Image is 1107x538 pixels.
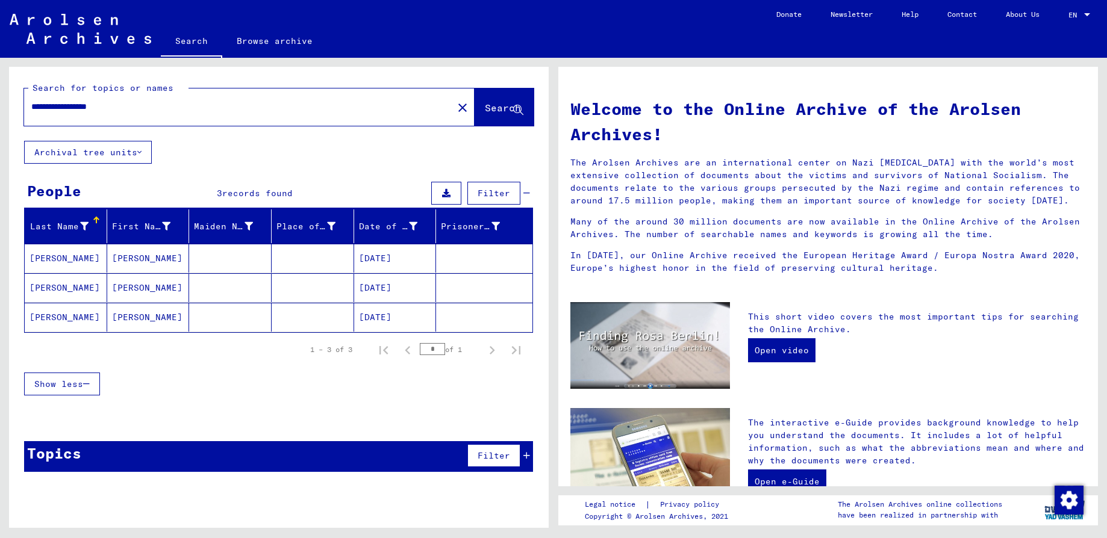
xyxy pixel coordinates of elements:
[420,344,480,355] div: of 1
[436,209,532,243] mat-header-cell: Prisoner #
[485,102,521,114] span: Search
[570,156,1086,207] p: The Arolsen Archives are an international center on Nazi [MEDICAL_DATA] with the world’s most ext...
[570,96,1086,147] h1: Welcome to the Online Archive of the Arolsen Archives!
[570,302,730,389] img: video.jpg
[1068,11,1082,19] span: EN
[33,82,173,93] mat-label: Search for topics or names
[27,180,81,202] div: People
[478,188,510,199] span: Filter
[112,220,171,233] div: First Name
[194,220,253,233] div: Maiden Name
[570,249,1086,274] p: In [DATE], our Online Archive received the European Heritage Award / Europa Nostra Award 2020, Eu...
[441,220,500,233] div: Prisoner #
[25,209,107,243] mat-header-cell: Last Name
[161,26,222,58] a: Search
[441,217,518,236] div: Prisoner #
[354,273,437,302] mat-cell: [DATE]
[217,188,222,199] span: 3
[107,303,190,332] mat-cell: [PERSON_NAME]
[480,338,504,362] button: Next page
[112,217,189,236] div: First Name
[276,217,354,236] div: Place of Birth
[570,408,730,515] img: eguide.jpg
[838,499,1002,510] p: The Arolsen Archives online collections
[475,88,534,126] button: Search
[25,303,107,332] mat-cell: [PERSON_NAME]
[107,209,190,243] mat-header-cell: First Name
[467,182,520,205] button: Filter
[24,141,152,164] button: Archival tree units
[34,379,83,389] span: Show less
[467,444,520,467] button: Filter
[310,344,352,355] div: 1 – 3 of 3
[1055,486,1084,515] img: Change consent
[585,498,734,511] div: |
[354,303,437,332] mat-cell: [DATE]
[272,209,354,243] mat-header-cell: Place of Birth
[30,220,89,233] div: Last Name
[359,220,418,233] div: Date of Birth
[222,188,293,199] span: records found
[748,338,815,362] a: Open video
[748,311,1086,336] p: This short video covers the most important tips for searching the Online Archive.
[24,373,100,395] button: Show less
[838,510,1002,521] p: have been realized in partnership with
[107,273,190,302] mat-cell: [PERSON_NAME]
[354,209,437,243] mat-header-cell: Date of Birth
[1054,485,1083,514] div: Change consent
[107,244,190,273] mat-cell: [PERSON_NAME]
[25,244,107,273] mat-cell: [PERSON_NAME]
[354,244,437,273] mat-cell: [DATE]
[276,220,335,233] div: Place of Birth
[30,217,107,236] div: Last Name
[504,338,528,362] button: Last page
[10,14,151,44] img: Arolsen_neg.svg
[25,273,107,302] mat-cell: [PERSON_NAME]
[189,209,272,243] mat-header-cell: Maiden Name
[359,217,436,236] div: Date of Birth
[1042,495,1087,525] img: yv_logo.png
[585,498,645,511] a: Legal notice
[748,469,826,493] a: Open e-Guide
[455,100,470,115] mat-icon: close
[585,511,734,522] p: Copyright © Arolsen Archives, 2021
[451,95,475,119] button: Clear
[194,217,271,236] div: Maiden Name
[222,26,327,55] a: Browse archive
[748,416,1086,467] p: The interactive e-Guide provides background knowledge to help you understand the documents. It in...
[396,338,420,362] button: Previous page
[650,498,734,511] a: Privacy policy
[570,215,1086,241] p: Many of the around 30 million documents are now available in the Online Archive of the Arolsen Ar...
[27,442,81,464] div: Topics
[372,338,396,362] button: First page
[478,450,510,461] span: Filter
